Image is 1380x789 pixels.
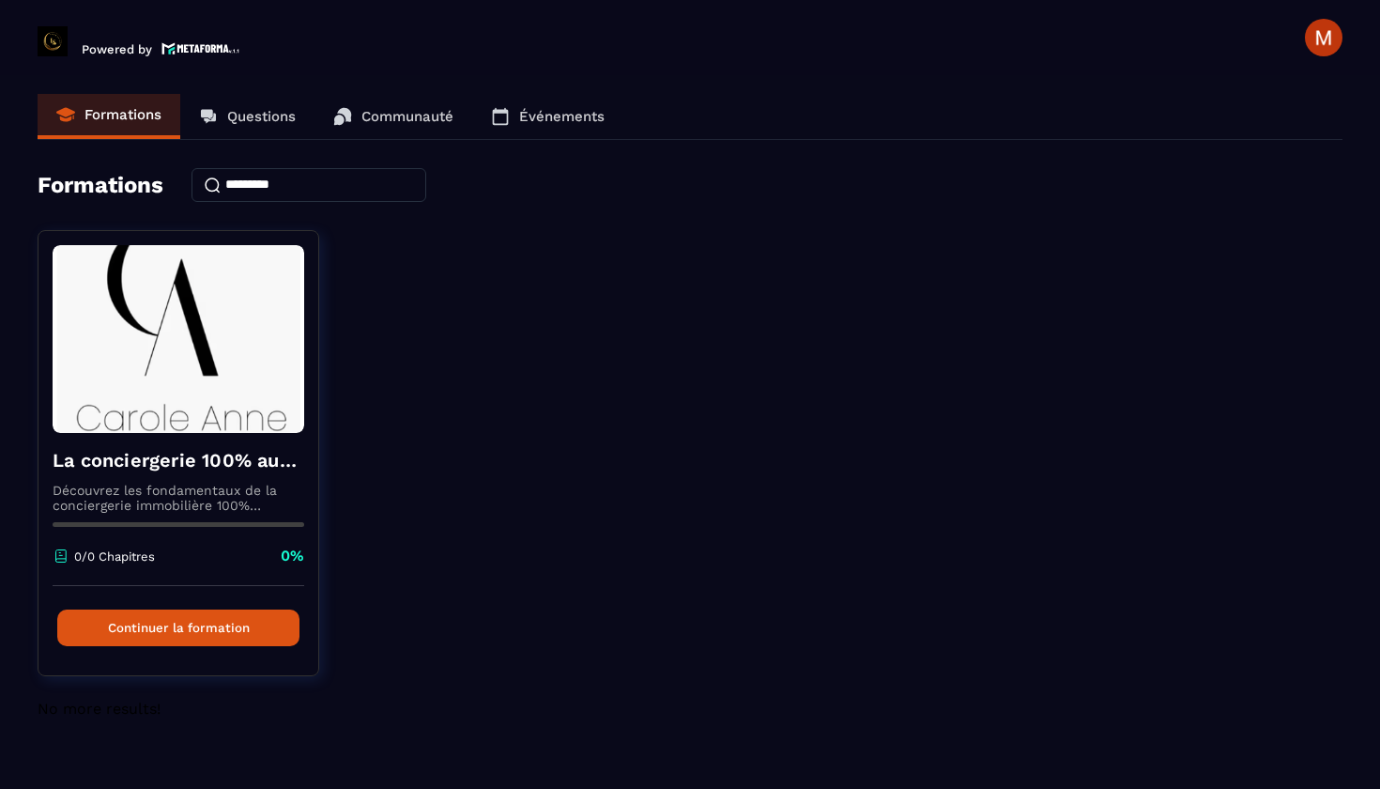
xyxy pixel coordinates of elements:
p: Questions [227,108,296,125]
img: logo [161,40,240,56]
h4: La conciergerie 100% automatisée [53,447,304,473]
button: Continuer la formation [57,610,299,646]
p: Formations [84,106,161,123]
p: 0% [281,546,304,566]
a: formation-backgroundLa conciergerie 100% automatiséeDécouvrez les fondamentaux de la conciergerie... [38,230,343,700]
p: Découvrez les fondamentaux de la conciergerie immobilière 100% automatisée. Cette formation est c... [53,483,304,513]
p: Powered by [82,42,152,56]
h4: Formations [38,172,163,198]
p: Événements [519,108,605,125]
span: No more results! [38,700,161,718]
img: logo-branding [38,26,68,56]
p: Communauté [361,108,453,125]
a: Communauté [314,94,472,139]
a: Formations [38,94,180,139]
a: Événements [472,94,623,139]
a: Questions [180,94,314,139]
p: 0/0 Chapitres [74,549,155,564]
img: formation-background [53,245,304,433]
